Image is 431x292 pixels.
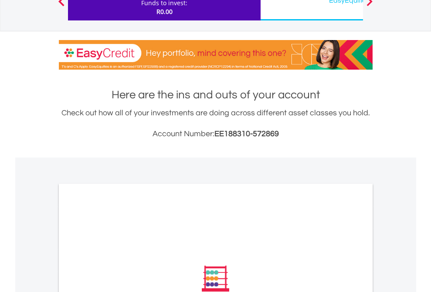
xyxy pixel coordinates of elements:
[59,87,373,103] h1: Here are the ins and outs of your account
[156,7,173,16] span: R0.00
[361,1,378,10] button: Next
[59,107,373,140] div: Check out how all of your investments are doing across different asset classes you hold.
[59,128,373,140] h3: Account Number:
[59,40,373,70] img: EasyCredit Promotion Banner
[214,130,279,138] span: EE188310-572869
[53,1,70,10] button: Previous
